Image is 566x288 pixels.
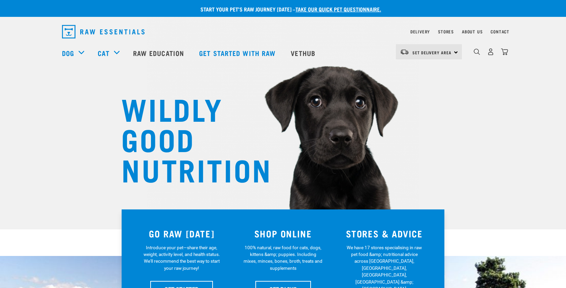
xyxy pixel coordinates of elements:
a: take our quick pet questionnaire. [295,7,381,10]
img: van-moving.png [400,49,409,55]
img: user.png [487,48,494,55]
a: Raw Education [126,39,192,66]
a: Delivery [410,30,430,33]
a: Get started with Raw [192,39,284,66]
h3: GO RAW [DATE] [135,228,228,239]
h3: STORES & ADVICE [338,228,431,239]
a: Contact [491,30,509,33]
img: Raw Essentials Logo [62,25,145,38]
h1: WILDLY GOOD NUTRITION [121,93,256,184]
a: About Us [462,30,482,33]
a: Vethub [284,39,324,66]
img: home-icon-1@2x.png [474,49,480,55]
img: home-icon@2x.png [501,48,508,55]
a: Stores [438,30,454,33]
h3: SHOP ONLINE [237,228,330,239]
span: Set Delivery Area [412,51,451,54]
p: Introduce your pet—share their age, weight, activity level, and health status. We'll recommend th... [142,244,221,272]
nav: dropdown navigation [57,22,509,41]
a: Cat [98,48,109,58]
a: Dog [62,48,74,58]
p: 100% natural, raw food for cats, dogs, kittens &amp; puppies. Including mixes, minces, bones, bro... [244,244,323,272]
